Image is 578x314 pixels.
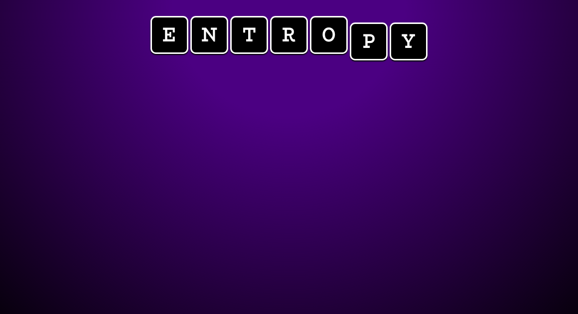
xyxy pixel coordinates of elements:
[310,16,348,54] span: o
[230,16,268,54] span: t
[390,22,428,60] span: y
[350,22,388,60] span: p
[190,16,228,54] span: n
[270,16,308,54] span: r
[150,16,188,54] span: e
